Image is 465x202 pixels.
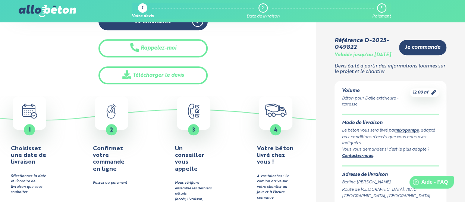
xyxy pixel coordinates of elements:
[380,6,382,11] div: 3
[334,64,446,75] p: Devis édité à partir des informations fournies sur le projet et le chantier
[257,145,294,166] h4: Votre béton livré chez vous !
[98,39,208,57] button: Rappelez-moi
[342,120,439,126] div: Mode de livraison
[11,174,48,195] div: Sélectionnez la date et l’horaire de livraison que vous souhaitez.
[19,5,76,17] img: allobéton
[132,14,154,19] div: Votre devis
[246,3,280,19] a: 2 Date de livraison
[342,146,439,160] div: Vous vous demandez si c’est le plus adapté ? .
[192,127,195,133] span: 3
[132,3,154,19] a: 1 Votre devis
[342,179,439,186] div: Berline [PERSON_NAME]
[274,127,277,133] span: 4
[342,88,410,94] div: Volume
[342,127,439,146] div: Le béton vous sera livré par , adapté aux conditions d'accès que vous nous avez indiquées.
[29,127,31,133] span: 1
[399,40,446,55] a: Je commande
[342,172,439,178] div: Adresse de livraison
[405,44,440,51] span: Je commande
[93,180,130,186] div: Passez au paiement
[334,53,391,58] div: Valable jusqu'au [DATE]
[142,6,143,11] div: 1
[395,129,419,133] a: mixopompe
[246,14,280,19] div: Date de livraison
[261,6,264,11] div: 2
[110,127,113,133] span: 2
[175,145,212,173] h4: Un conseiller vous appelle
[372,3,391,19] a: 3 Paiement
[11,145,48,166] h4: Choisissez une date de livraison
[257,174,294,201] div: A vos taloches ! Le camion arrive sur votre chantier au jour et à l'heure convenue
[342,154,373,158] a: Contactez-nous
[72,96,151,186] a: 2 Confirmez votre commande en ligne Passez au paiement
[265,104,286,117] img: truck.c7a9816ed8b9b1312949.png
[342,187,439,199] div: Route de [GEOGRAPHIC_DATA], 78710 [GEOGRAPHIC_DATA], [GEOGRAPHIC_DATA]
[342,95,410,108] div: Béton pour Dalle extérieure - terrasse
[98,66,208,85] a: Télécharger le devis
[93,145,130,173] h4: Confirmez votre commande en ligne
[399,173,457,194] iframe: Help widget launcher
[372,14,391,19] div: Paiement
[334,37,393,51] div: Référence D-2025-049822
